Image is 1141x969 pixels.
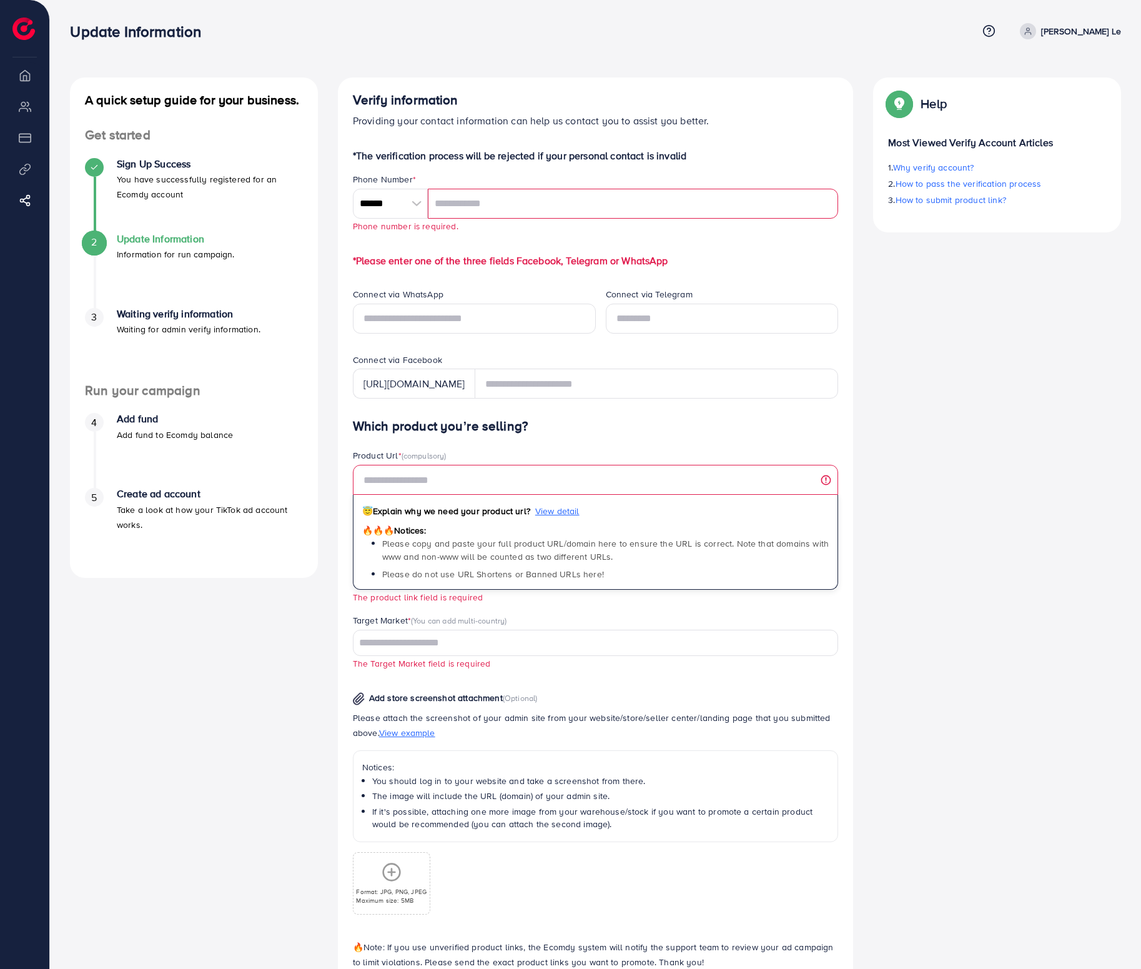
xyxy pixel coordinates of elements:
li: Waiting verify information [70,308,318,383]
a: [PERSON_NAME] Le [1015,23,1121,39]
iframe: Chat [1088,913,1132,960]
h4: Verify information [353,92,839,108]
p: [PERSON_NAME] Le [1041,24,1121,39]
span: How to submit product link? [896,194,1006,206]
p: Help [921,96,947,111]
span: 4 [91,415,97,430]
span: (Optional) [503,692,538,703]
h4: Which product you’re selling? [353,419,839,434]
span: Why verify account? [893,161,974,174]
input: Search for option [355,634,822,653]
img: Popup guide [888,92,911,115]
li: Create ad account [70,488,318,563]
span: 🔥🔥🔥 [362,524,394,537]
label: Connect via WhatsApp [353,288,443,301]
p: 3. [888,192,1104,207]
h4: A quick setup guide for your business. [70,92,318,107]
img: logo [12,17,35,40]
h4: Waiting verify information [117,308,260,320]
h4: Sign Up Success [117,158,303,170]
span: Please do not use URL Shortens or Banned URLs here! [382,568,604,580]
p: Notices: [362,760,829,775]
span: 🔥 [353,941,363,953]
p: *Please enter one of the three fields Facebook, Telegram or WhatsApp [353,253,839,268]
p: Please attach the screenshot of your admin site from your website/store/seller center/landing pag... [353,710,839,740]
span: 😇 [362,505,373,517]
p: Take a look at how your TikTok ad account works. [117,502,303,532]
li: Sign Up Success [70,158,318,233]
span: Add store screenshot attachment [369,692,503,704]
span: (You can add multi-country) [411,615,506,626]
p: *The verification process will be rejected if your personal contact is invalid [353,148,839,163]
p: Information for run campaign. [117,247,235,262]
span: Notices: [362,524,427,537]
small: The Target Market field is required [353,657,491,669]
p: 1. [888,160,1104,175]
label: Target Market [353,614,507,627]
small: Phone number is required. [353,220,458,232]
li: If it's possible, attaching one more image from your warehouse/stock if you want to promote a cer... [372,805,829,831]
li: The image will include the URL (domain) of your admin site. [372,790,829,802]
span: Please copy and paste your full product URL/domain here to ensure the URL is correct. Note that d... [382,537,829,562]
p: Format: JPG, PNG, JPEG [356,887,427,896]
span: (compulsory) [402,450,447,461]
span: 3 [91,310,97,324]
span: Explain why we need your product url? [362,505,530,517]
span: View example [379,727,435,739]
h4: Update Information [117,233,235,245]
p: You have successfully registered for an Ecomdy account [117,172,303,202]
label: Connect via Telegram [606,288,693,301]
li: Add fund [70,413,318,488]
span: 5 [91,490,97,505]
span: How to pass the verification process [896,177,1042,190]
h4: Run your campaign [70,383,318,399]
li: Update Information [70,233,318,308]
li: You should log in to your website and take a screenshot from there. [372,775,829,787]
h3: Update Information [70,22,211,41]
p: 2. [888,176,1104,191]
label: Product Url [353,449,447,462]
p: Providing your contact information can help us contact you to assist you better. [353,113,839,128]
small: The product link field is required [353,591,483,603]
div: Search for option [353,630,839,655]
p: Add fund to Ecomdy balance [117,427,233,442]
img: img [353,692,365,705]
div: [URL][DOMAIN_NAME] [353,369,475,399]
span: 2 [91,235,97,249]
p: Most Viewed Verify Account Articles [888,125,1104,150]
label: Phone Number [353,173,416,186]
h4: Add fund [117,413,233,425]
h4: Get started [70,127,318,143]
span: View detail [535,505,580,517]
h4: Create ad account [117,488,303,500]
p: Maximum size: 5MB [356,896,427,905]
p: Waiting for admin verify information. [117,322,260,337]
label: Connect via Facebook [353,354,442,366]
